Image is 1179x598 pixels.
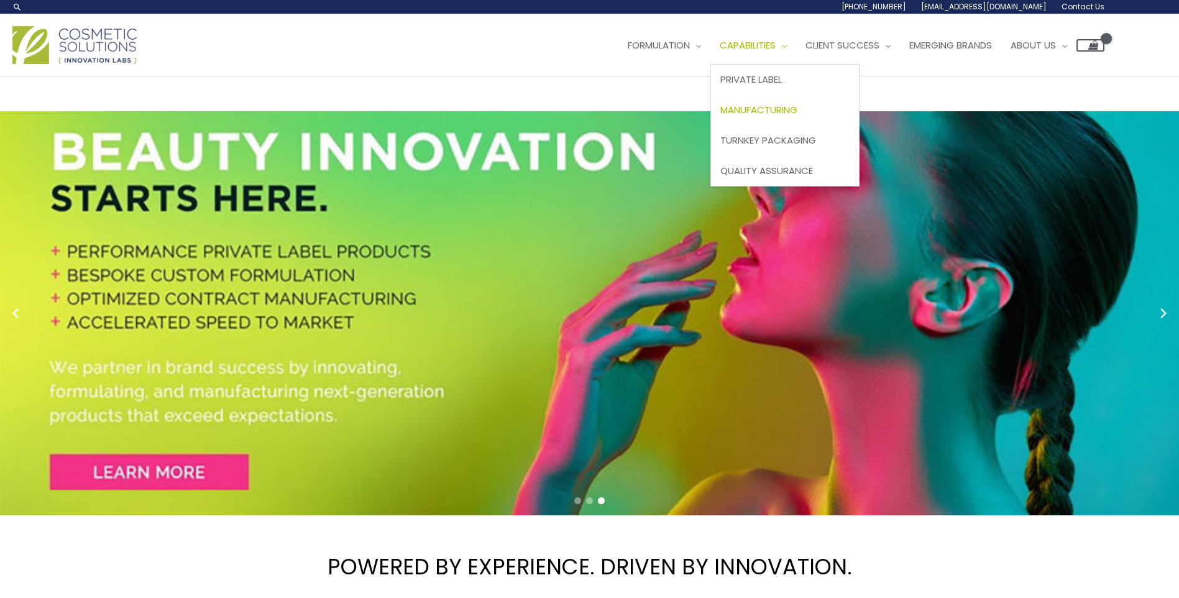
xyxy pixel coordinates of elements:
[720,164,813,177] span: Quality Assurance
[711,125,859,155] a: Turnkey Packaging
[12,26,137,64] img: Cosmetic Solutions Logo
[720,73,782,86] span: Private Label
[618,27,710,64] a: Formulation
[1154,304,1173,323] button: Next slide
[586,497,593,504] span: Go to slide 2
[628,39,690,52] span: Formulation
[1076,39,1104,52] a: View Shopping Cart, empty
[805,39,879,52] span: Client Success
[710,27,796,64] a: Capabilities
[900,27,1001,64] a: Emerging Brands
[12,2,22,12] a: Search icon link
[1062,1,1104,12] span: Contact Us
[711,95,859,126] a: Manufacturing
[598,497,605,504] span: Go to slide 3
[1011,39,1056,52] span: About Us
[711,155,859,186] a: Quality Assurance
[720,103,797,116] span: Manufacturing
[720,39,776,52] span: Capabilities
[796,27,900,64] a: Client Success
[909,39,992,52] span: Emerging Brands
[574,497,581,504] span: Go to slide 1
[711,65,859,95] a: Private Label
[6,304,25,323] button: Previous slide
[1001,27,1076,64] a: About Us
[720,134,816,147] span: Turnkey Packaging
[921,1,1047,12] span: [EMAIL_ADDRESS][DOMAIN_NAME]
[609,27,1104,64] nav: Site Navigation
[842,1,906,12] span: [PHONE_NUMBER]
